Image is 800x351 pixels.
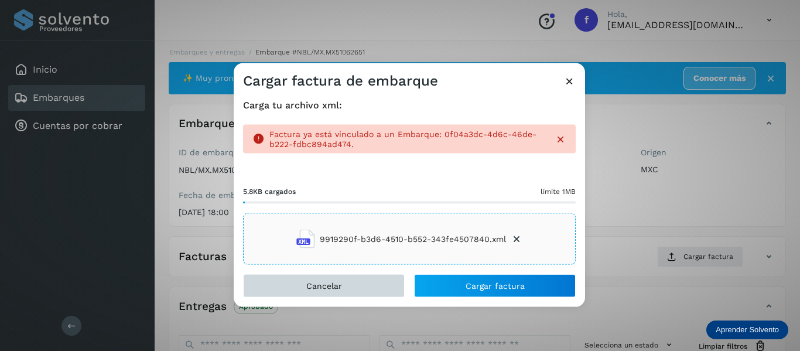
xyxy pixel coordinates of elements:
h4: Carga tu archivo xml: [243,99,576,110]
span: Cargar factura [466,282,525,290]
span: límite 1MB [541,186,576,197]
div: Aprender Solvento [706,321,788,339]
span: 9919290f-b3d6-4510-b552-343fe4507840.xml [320,233,506,245]
span: Cancelar [306,282,342,290]
button: Cancelar [243,274,405,298]
h3: Cargar factura de embarque [243,72,438,89]
p: Factura ya está vinculado a un Embarque: 0f04a3dc-4d6c-46de-b222-fdbc894ad474. [269,129,545,149]
span: 5.8KB cargados [243,186,296,197]
button: Cargar factura [414,274,576,298]
p: Aprender Solvento [716,325,779,335]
